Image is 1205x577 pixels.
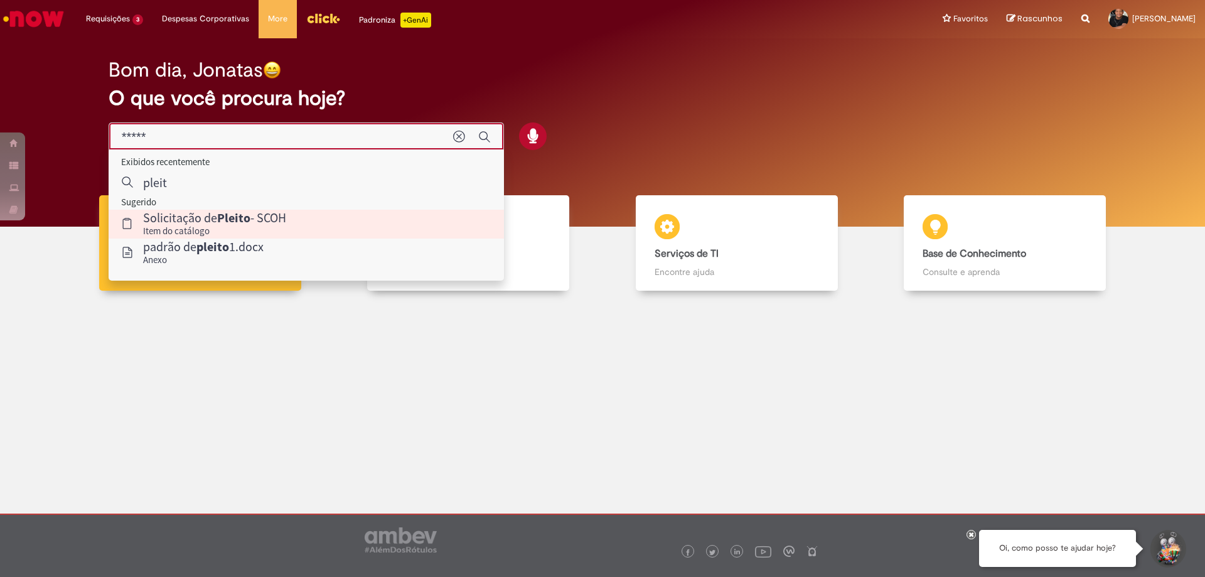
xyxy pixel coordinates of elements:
img: logo_footer_ambev_rotulo_gray.png [365,527,437,553]
p: Encontre ajuda [655,266,819,278]
img: logo_footer_linkedin.png [734,549,741,556]
b: Serviços de TI [655,247,719,260]
h2: O que você procura hoje? [109,87,1097,109]
img: logo_footer_naosei.png [806,546,818,557]
img: logo_footer_twitter.png [709,549,715,556]
img: logo_footer_facebook.png [685,549,691,556]
div: Oi, como posso te ajudar hoje? [979,530,1136,567]
img: logo_footer_workplace.png [783,546,795,557]
img: click_logo_yellow_360x200.png [306,9,340,28]
h2: Bom dia, Jonatas [109,59,263,81]
a: Serviços de TI Encontre ajuda [602,195,871,291]
b: Base de Conhecimento [923,247,1026,260]
div: Padroniza [359,13,431,28]
img: logo_footer_youtube.png [755,543,771,559]
a: Base de Conhecimento Consulte e aprenda [871,195,1140,291]
span: 3 [132,14,143,25]
img: ServiceNow [1,6,66,31]
span: More [268,13,287,25]
span: Requisições [86,13,130,25]
span: Despesas Corporativas [162,13,249,25]
button: Iniciar Conversa de Suporte [1149,530,1186,568]
span: Rascunhos [1017,13,1063,24]
a: Tirar dúvidas Tirar dúvidas com Lupi Assist e Gen Ai [66,195,335,291]
p: Consulte e aprenda [923,266,1087,278]
span: [PERSON_NAME] [1132,13,1196,24]
span: Favoritos [953,13,988,25]
img: happy-face.png [263,61,281,79]
a: Rascunhos [1007,13,1063,25]
p: +GenAi [400,13,431,28]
